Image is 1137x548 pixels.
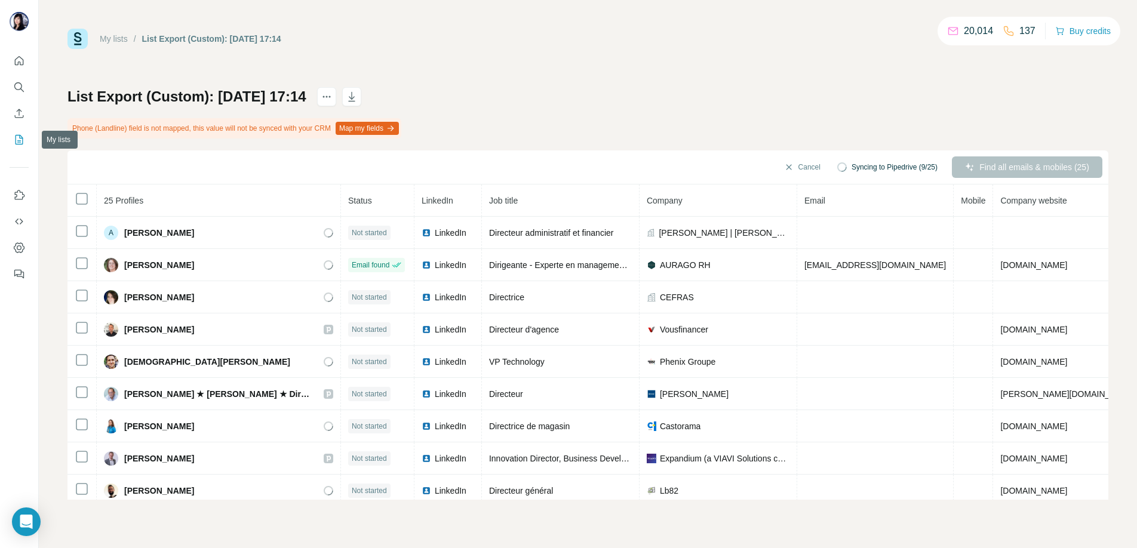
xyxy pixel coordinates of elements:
span: Not started [352,485,387,496]
img: Avatar [104,484,118,498]
span: [DOMAIN_NAME] [1000,454,1067,463]
span: Expandium (a VIAVI Solutions company) [660,452,789,464]
h1: List Export (Custom): [DATE] 17:14 [67,87,306,106]
span: LinkedIn [435,420,466,432]
img: Avatar [104,355,118,369]
span: [DOMAIN_NAME] [1000,357,1067,367]
button: Enrich CSV [10,103,29,124]
span: 25 Profiles [104,196,143,205]
span: Castorama [660,420,700,432]
span: Directeur [489,389,523,399]
span: [PERSON_NAME] [124,420,194,432]
a: My lists [100,34,128,44]
span: Not started [352,389,387,399]
img: LinkedIn logo [422,260,431,270]
img: Avatar [104,258,118,272]
span: [EMAIL_ADDRESS][DOMAIN_NAME] [804,260,946,270]
img: LinkedIn logo [422,389,431,399]
img: company-logo [647,389,656,399]
span: [DEMOGRAPHIC_DATA][PERSON_NAME] [124,356,290,368]
img: LinkedIn logo [422,228,431,238]
img: company-logo [647,260,656,270]
span: Company website [1000,196,1067,205]
img: LinkedIn logo [422,421,431,431]
span: [PERSON_NAME] | [PERSON_NAME] [659,227,789,239]
span: Not started [352,227,387,238]
span: Directrice de magasin [489,421,570,431]
span: Not started [352,453,387,464]
span: Not started [352,421,387,432]
span: [PERSON_NAME] [124,324,194,335]
img: LinkedIn logo [422,293,431,302]
p: 20,014 [964,24,993,38]
span: [PERSON_NAME] [124,227,194,239]
span: Not started [352,292,387,303]
img: LinkedIn logo [422,325,431,334]
button: Feedback [10,263,29,285]
button: Use Surfe API [10,211,29,232]
img: Surfe Logo [67,29,88,49]
span: [PERSON_NAME] [124,259,194,271]
img: LinkedIn logo [422,357,431,367]
span: Dirigeante - Experte en management, RH et méthodes commerciales [489,260,745,270]
span: Directeur administratif et financier [489,228,614,238]
img: LinkedIn logo [422,486,431,495]
span: Vousfinancer [660,324,708,335]
span: Directeur général [489,486,553,495]
span: [DOMAIN_NAME] [1000,421,1067,431]
span: Job title [489,196,518,205]
span: Syncing to Pipedrive (9/25) [852,162,938,173]
img: company-logo [647,421,656,431]
button: Use Surfe on LinkedIn [10,184,29,206]
img: Avatar [10,12,29,31]
span: Lb82 [660,485,678,497]
p: 137 [1019,24,1035,38]
span: [PERSON_NAME] [660,388,729,400]
span: Email [804,196,825,205]
span: Company [647,196,683,205]
img: Avatar [104,387,118,401]
span: [PERSON_NAME] [124,485,194,497]
li: / [134,33,136,45]
span: Not started [352,356,387,367]
img: company-logo [647,454,656,463]
button: Cancel [776,156,829,178]
span: LinkedIn [435,227,466,239]
button: Map my fields [336,122,399,135]
span: [PERSON_NAME] ★ [PERSON_NAME] ★ Directeur [124,388,312,400]
img: Avatar [104,322,118,337]
div: List Export (Custom): [DATE] 17:14 [142,33,281,45]
span: [PERSON_NAME] [124,291,194,303]
span: Email found [352,260,389,270]
img: company-logo [647,486,656,495]
span: [DOMAIN_NAME] [1000,486,1067,495]
img: company-logo [647,357,656,367]
span: Phenix Groupe [660,356,715,368]
img: Avatar [104,451,118,466]
button: Quick start [10,50,29,72]
span: Not started [352,324,387,335]
img: Avatar [104,419,118,433]
span: Innovation Director, Business Development [489,454,649,463]
img: company-logo [647,325,656,334]
img: LinkedIn logo [422,454,431,463]
div: A [104,226,118,240]
span: LinkedIn [435,324,466,335]
button: actions [317,87,336,106]
button: Dashboard [10,237,29,258]
span: LinkedIn [435,388,466,400]
span: LinkedIn [435,291,466,303]
div: Open Intercom Messenger [12,507,41,536]
span: Status [348,196,372,205]
span: [PERSON_NAME][DOMAIN_NAME] [1000,389,1136,399]
button: Search [10,76,29,98]
span: LinkedIn [435,356,466,368]
span: [DOMAIN_NAME] [1000,325,1067,334]
span: LinkedIn [422,196,453,205]
span: Mobile [961,196,985,205]
span: LinkedIn [435,452,466,464]
button: My lists [10,129,29,150]
span: [DOMAIN_NAME] [1000,260,1067,270]
span: CEFRAS [660,291,694,303]
span: LinkedIn [435,485,466,497]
